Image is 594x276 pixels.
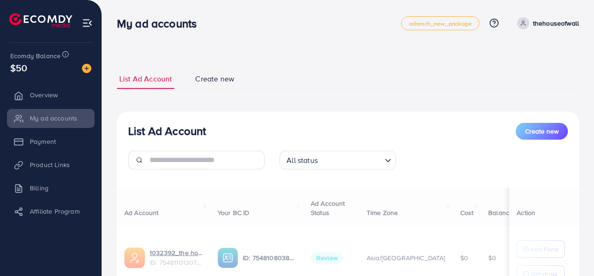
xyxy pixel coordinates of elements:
img: logo [9,13,72,27]
button: Create new [516,123,568,140]
span: $50 [10,61,27,74]
div: Search for option [280,151,396,169]
span: adreach_new_package [409,20,471,27]
h3: List Ad Account [128,124,206,138]
img: image [82,64,91,73]
span: Ecomdy Balance [10,51,61,61]
span: All status [285,154,320,167]
p: thehouseofwall [533,18,579,29]
a: thehouseofwall [513,17,579,29]
span: Create new [195,74,234,84]
span: List Ad Account [119,74,172,84]
span: Create new [525,127,559,136]
img: menu [82,18,93,28]
input: Search for option [321,152,381,167]
a: adreach_new_package [401,16,479,30]
h3: My ad accounts [117,17,204,30]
